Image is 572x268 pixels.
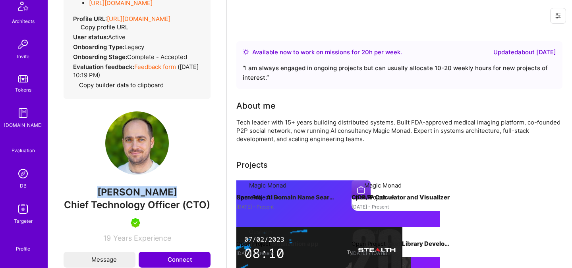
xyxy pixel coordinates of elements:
[13,236,33,252] a: Profile
[236,100,275,112] div: About me
[73,63,134,71] strong: Evaluation feedback:
[14,217,33,225] div: Targeter
[134,63,176,71] a: Feedback form
[73,63,201,79] div: ( [DATE] 10:19 PM )
[243,49,249,55] img: Availability
[103,234,111,242] span: 19
[252,48,402,57] div: Available now to work on missions for h per week .
[15,86,31,94] div: Tokens
[75,25,81,31] i: icon Copy
[361,48,369,56] span: 20
[15,105,31,121] img: guide book
[15,166,31,182] img: Admin Search
[107,15,170,23] a: [URL][DOMAIN_NAME]
[274,194,280,201] img: arrow-right
[157,256,164,263] i: icon Connect
[236,203,336,211] div: [DATE] - Present
[236,192,336,203] h4: Namekit - AI Domain Name Search
[64,199,210,211] span: Chief Technology Officer (CTO)
[82,257,88,262] i: icon Mail
[17,52,29,61] div: Invite
[236,239,280,248] button: Open Project
[389,194,395,201] img: arrow-right
[75,23,128,31] button: Copy profile URL
[493,48,556,57] div: Updated about [DATE]
[12,146,35,155] div: Evaluation
[389,241,395,247] img: arrow-right
[73,82,79,88] i: icon Copy
[124,43,144,51] span: legacy
[249,228,272,236] div: Geshem
[12,17,35,25] div: Architects
[73,43,124,51] strong: Onboarding Type:
[352,192,451,203] h4: CIDR/IP Calculator and Visualizer
[20,182,27,190] div: DB
[64,252,135,268] button: Message
[236,118,562,143] div: Tech leader with 15+ years building distributed systems. Built FDA-approved medical imaging platf...
[352,193,395,201] button: Open Project
[352,180,371,199] img: Company logo
[364,181,402,190] div: Magic Monad
[18,75,28,82] img: tokens
[352,203,451,211] div: [DATE] - Present
[249,181,286,190] div: Magic Monad
[113,234,171,242] span: Years Experience
[73,15,107,23] strong: Profile URL:
[352,239,451,249] h4: Rust WebSocket Library Development
[127,53,187,61] span: Complete - Accepted
[64,186,211,198] span: [PERSON_NAME]
[73,53,127,61] strong: Onboarding Stage:
[274,241,280,247] img: arrow-right
[15,36,31,52] img: Invite
[236,159,268,171] div: Projects
[131,218,140,228] img: A.Teamer in Residence
[364,228,384,236] div: Stealth
[236,239,336,249] h4: Rain radar visualization app
[73,33,108,41] strong: User status:
[236,193,280,201] button: Open Project
[139,252,211,268] button: Connect
[20,140,26,146] i: icon SelectionTeam
[236,249,336,257] div: [DATE] - Present
[73,81,164,89] button: Copy builder data to clipboard
[105,111,169,175] img: User Avatar
[16,245,30,252] div: Profile
[243,63,556,82] div: “ I am always engaged in ongoing projects but can usually allocate 10-20 weekly hours for new pro...
[108,33,126,41] span: Active
[4,121,43,129] div: [DOMAIN_NAME]
[352,249,451,257] div: [DATE] - [DATE]
[352,239,395,248] button: Open Project
[15,201,31,217] img: Skill Targeter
